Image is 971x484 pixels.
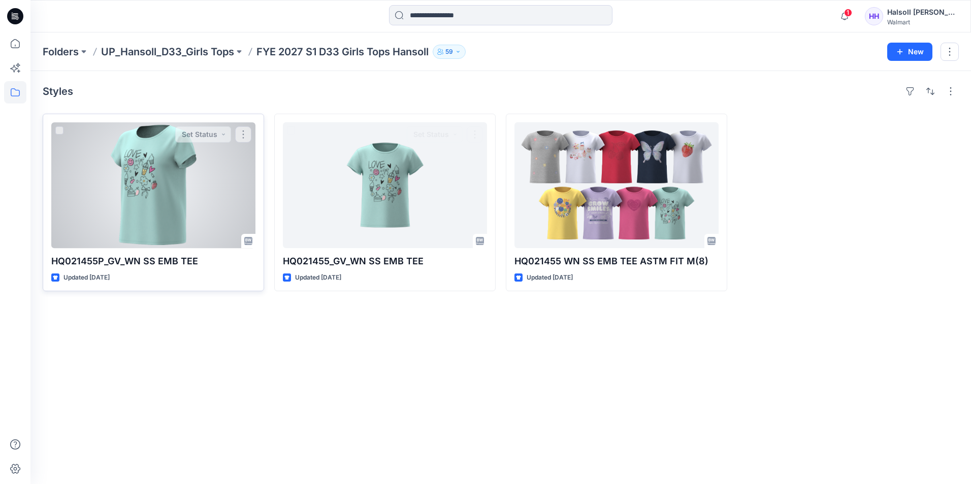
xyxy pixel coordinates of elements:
h4: Styles [43,85,73,97]
p: FYE 2027 S1 D33 Girls Tops Hansoll [256,45,429,59]
p: 59 [445,46,453,57]
p: HQ021455 WN SS EMB TEE ASTM FIT M(8) [514,254,719,268]
a: HQ021455 WN SS EMB TEE ASTM FIT M(8) [514,122,719,248]
p: HQ021455P_GV_WN SS EMB TEE [51,254,255,268]
span: 1 [844,9,852,17]
div: Walmart [887,18,958,26]
a: UP_Hansoll_D33_Girls Tops [101,45,234,59]
div: Halsoll [PERSON_NAME] Girls Design Team [887,6,958,18]
p: Updated [DATE] [63,272,110,283]
a: HQ021455_GV_WN SS EMB TEE [283,122,487,248]
a: HQ021455P_GV_WN SS EMB TEE [51,122,255,248]
a: Folders [43,45,79,59]
button: New [887,43,932,61]
p: Updated [DATE] [295,272,341,283]
button: 59 [433,45,466,59]
p: HQ021455_GV_WN SS EMB TEE [283,254,487,268]
p: Updated [DATE] [527,272,573,283]
div: HH [865,7,883,25]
